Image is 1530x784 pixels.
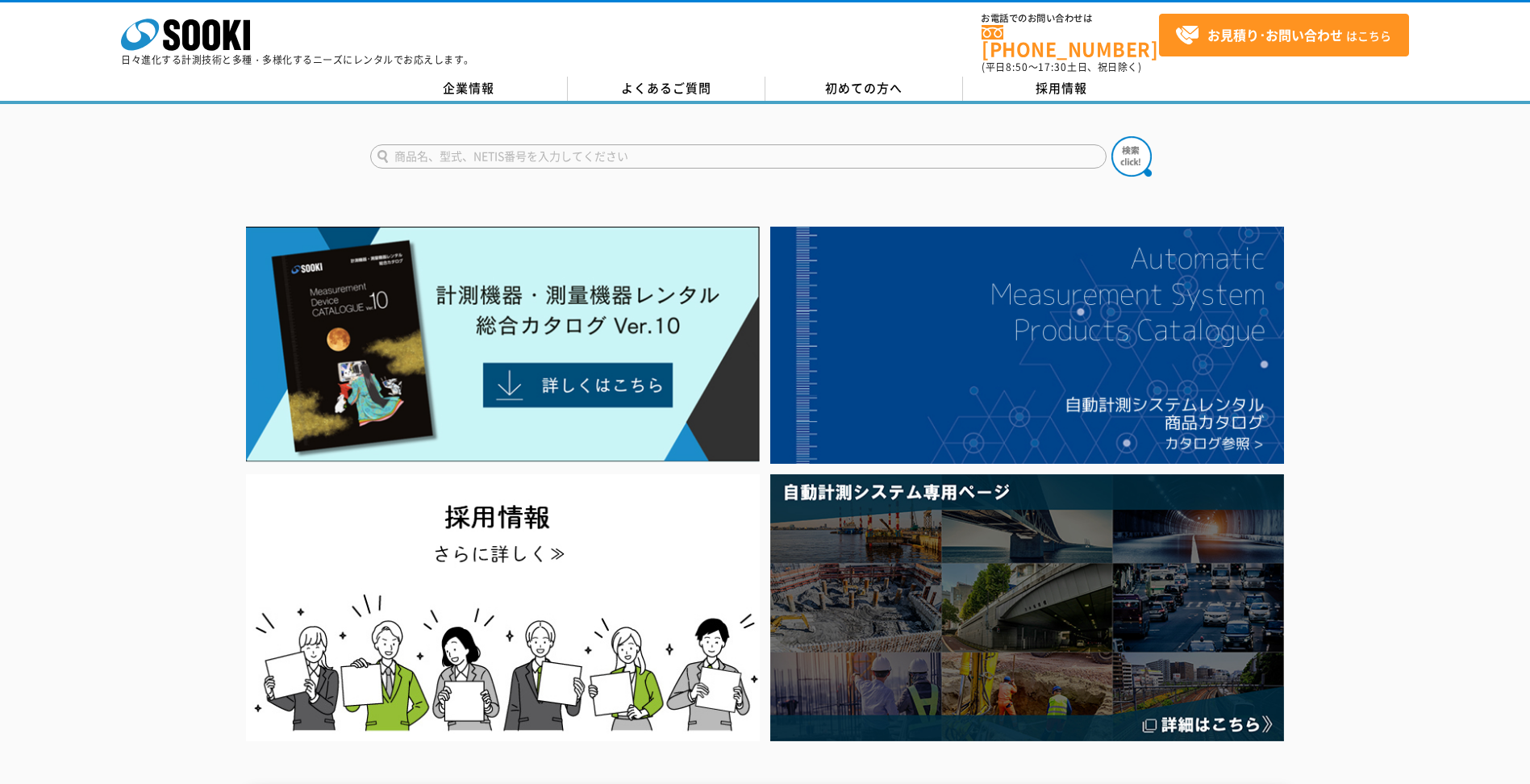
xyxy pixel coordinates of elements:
[770,474,1284,741] img: 自動計測システム専用ページ
[1159,14,1409,56] a: お見積り･お問い合わせはこちら
[1207,25,1343,44] strong: お見積り･お問い合わせ
[370,144,1107,169] input: 商品名、型式、NETIS番号を入力してください
[568,77,765,101] a: よくあるご質問
[121,55,474,65] p: 日々進化する計測技術と多種・多様化するニーズにレンタルでお応えします。
[825,79,903,97] span: 初めての方へ
[370,77,568,101] a: 企業情報
[982,14,1159,23] span: お電話でのお問い合わせは
[246,474,760,741] img: SOOKI recruit
[982,25,1159,58] a: [PHONE_NUMBER]
[765,77,963,101] a: 初めての方へ
[246,227,760,462] img: Catalog Ver10
[963,77,1161,101] a: 採用情報
[1038,60,1067,74] span: 17:30
[982,60,1141,74] span: (平日 ～ 土日、祝日除く)
[1111,136,1152,177] img: btn_search.png
[770,227,1284,464] img: 自動計測システムカタログ
[1175,23,1391,48] span: はこちら
[1006,60,1028,74] span: 8:50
